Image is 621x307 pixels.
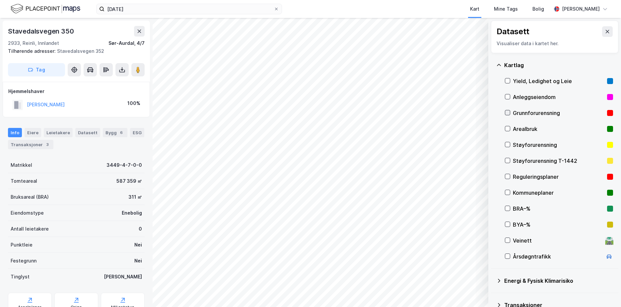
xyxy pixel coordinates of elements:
div: Visualiser data i kartet her. [497,40,613,48]
div: Kommuneplaner [513,189,604,197]
div: Bruksareal (BRA) [11,193,49,201]
div: Nei [134,257,142,265]
div: Matrikkel [11,161,32,169]
div: BRA–% [513,205,604,213]
div: Bolig [532,5,544,13]
div: Yield, Ledighet og Leie [513,77,604,85]
div: Transaksjoner [8,140,53,149]
div: Energi & Fysisk Klimarisiko [504,277,613,285]
div: Festegrunn [11,257,36,265]
div: Sør-Aurdal, 4/7 [108,39,145,47]
div: Støyforurensning [513,141,604,149]
div: 311 ㎡ [128,193,142,201]
div: BYA–% [513,221,604,229]
div: Mine Tags [494,5,518,13]
div: 6 [118,129,125,136]
img: logo.f888ab2527a4732fd821a326f86c7f29.svg [11,3,80,15]
div: ESG [130,128,144,137]
div: Stavedalsvegen 350 [8,26,75,37]
div: 587 359 ㎡ [116,177,142,185]
div: Eiere [25,128,41,137]
div: Tinglyst [11,273,30,281]
div: Anleggseiendom [513,93,604,101]
iframe: Chat Widget [588,275,621,307]
div: 2933, Reinli, Innlandet [8,39,59,47]
div: Bygg [103,128,127,137]
div: 🛣️ [605,236,614,245]
div: 3 [44,141,51,148]
div: Kartlag [504,61,613,69]
div: Arealbruk [513,125,604,133]
div: 0 [139,225,142,233]
div: Antall leietakere [11,225,49,233]
div: Leietakere [44,128,73,137]
div: Datasett [497,26,529,37]
div: Enebolig [122,209,142,217]
div: Grunnforurensning [513,109,604,117]
div: Støyforurensning T-1442 [513,157,604,165]
div: Eiendomstype [11,209,44,217]
div: Nei [134,241,142,249]
div: [PERSON_NAME] [562,5,600,13]
span: Tilhørende adresser: [8,48,57,54]
div: Veinett [513,237,602,245]
div: 3449-4-7-0-0 [106,161,142,169]
div: 100% [127,99,140,107]
div: Stavedalsvegen 352 [8,47,139,55]
div: [PERSON_NAME] [104,273,142,281]
div: Tomteareal [11,177,37,185]
div: Info [8,128,22,137]
div: Punktleie [11,241,33,249]
div: Hjemmelshaver [8,87,144,95]
div: Kart [470,5,479,13]
div: Årsdøgntrafikk [513,253,602,260]
input: Søk på adresse, matrikkel, gårdeiere, leietakere eller personer [104,4,274,14]
div: Datasett [75,128,100,137]
button: Tag [8,63,65,76]
div: Reguleringsplaner [513,173,604,181]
